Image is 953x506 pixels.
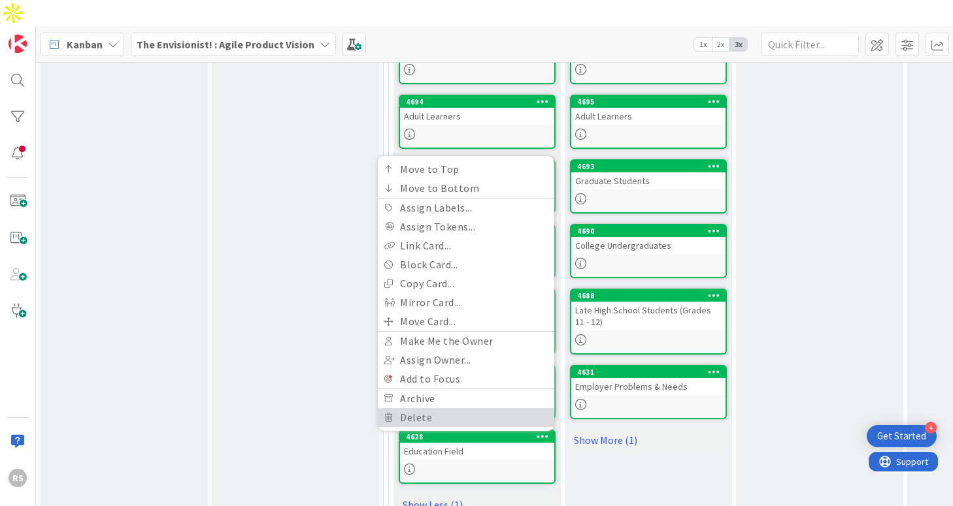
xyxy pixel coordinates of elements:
div: 4693Graduate Students [571,161,726,189]
div: College Undergraduates [571,237,726,254]
span: 3x [729,38,747,51]
div: 4690 [577,227,726,236]
a: Archive [378,389,554,408]
div: Open Get Started checklist, remaining modules: 4 [867,425,937,447]
a: 4688Late High School Students (Grades 11 - 12) [570,289,727,355]
span: Kanban [67,37,103,52]
div: Graduate Students [571,172,726,189]
div: 4688 [571,290,726,302]
span: Support [27,2,59,18]
div: Employer Problems & Needs [571,378,726,395]
a: Assign Labels... [378,198,554,217]
div: 4694 [406,97,554,106]
a: 4694Adult Learners [399,95,556,149]
div: 4693 [571,161,726,172]
a: Delete [378,408,554,427]
span: 1x [694,38,712,51]
a: Link Card... [378,236,554,255]
div: 4628 [406,432,554,441]
div: 4631 [571,366,726,378]
a: 4693Graduate Students [570,159,727,213]
a: Copy Card... [378,274,554,293]
div: Education Field [400,443,554,460]
a: 4695Adult Learners [570,95,727,149]
a: Assign Owner... [378,351,554,370]
div: 4688 [577,291,726,300]
span: 2x [712,38,729,51]
input: Quick Filter... [761,33,859,56]
a: Assign Tokens... [378,217,554,236]
a: 4631Employer Problems & Needs [570,365,727,419]
div: 4694 [400,96,554,108]
a: Move to Bottom [378,179,554,198]
a: Mirror Card... [378,293,554,312]
div: Late High School Students (Grades 11 - 12) [571,302,726,330]
div: RS [8,469,27,487]
div: 4694Adult Learners [400,96,554,125]
div: 4631Employer Problems & Needs [571,366,726,395]
div: 4688Late High School Students (Grades 11 - 12) [571,290,726,330]
div: 4695 [577,97,726,106]
a: Add to Focus [378,370,554,388]
a: Move to Top [378,160,554,179]
div: Get Started [877,430,926,443]
b: The Envisionist! : Agile Product Vision [137,38,314,51]
a: Make Me the Owner [378,332,554,351]
a: Show More (1) [570,430,727,451]
div: 4628Move to TopMove to BottomAssign Labels...Assign Tokens...Link Card...Block Card...Copy Card..... [400,431,554,443]
div: Adult Learners [400,108,554,125]
div: 4690College Undergraduates [571,225,726,254]
div: 4631 [577,368,726,377]
div: 4695 [571,96,726,108]
a: 4690College Undergraduates [570,224,727,278]
div: 4693 [577,162,726,171]
div: Adult Learners [571,108,726,125]
a: 4628Move to TopMove to BottomAssign Labels...Assign Tokens...Link Card...Block Card...Copy Card..... [399,430,556,484]
div: 4690 [571,225,726,237]
div: 4695Adult Learners [571,96,726,125]
a: Move Card... [378,312,554,331]
div: 4628Move to TopMove to BottomAssign Labels...Assign Tokens...Link Card...Block Card...Copy Card..... [400,431,554,460]
img: Visit kanbanzone.com [8,35,27,53]
div: 4 [925,422,937,434]
a: Block Card... [378,255,554,274]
